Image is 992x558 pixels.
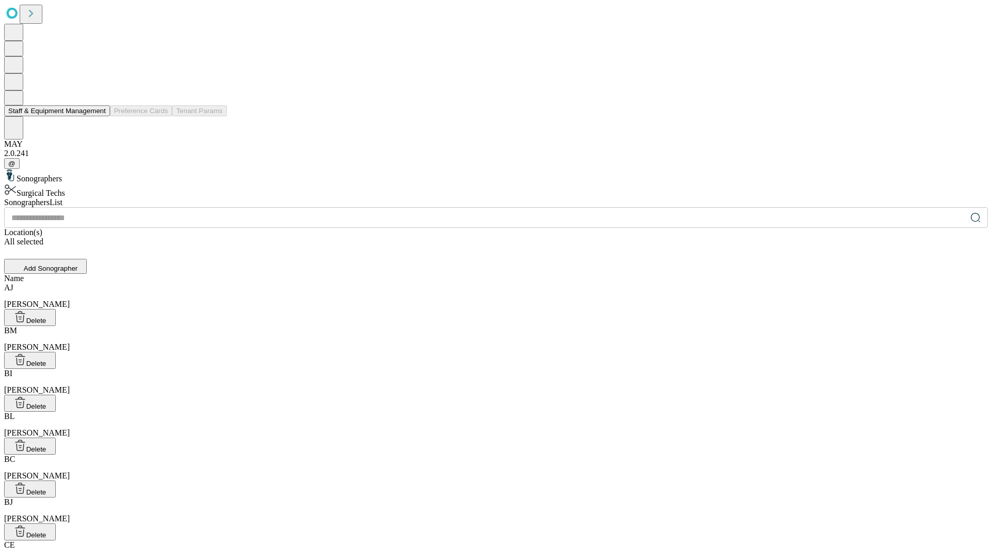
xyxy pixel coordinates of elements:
[4,498,988,523] div: [PERSON_NAME]
[4,274,988,283] div: Name
[4,283,988,309] div: [PERSON_NAME]
[172,105,227,116] button: Tenant Params
[4,369,988,395] div: [PERSON_NAME]
[4,412,988,438] div: [PERSON_NAME]
[4,352,56,369] button: Delete
[24,265,78,272] span: Add Sonographer
[4,498,13,506] span: BJ
[4,369,12,378] span: BI
[4,237,988,246] div: All selected
[26,402,47,410] span: Delete
[110,105,172,116] button: Preference Cards
[4,139,988,149] div: MAY
[4,105,110,116] button: Staff & Equipment Management
[4,283,13,292] span: AJ
[26,488,47,496] span: Delete
[4,438,56,455] button: Delete
[4,523,56,540] button: Delete
[4,259,87,274] button: Add Sonographer
[4,326,988,352] div: [PERSON_NAME]
[4,309,56,326] button: Delete
[4,455,15,463] span: BC
[26,360,47,367] span: Delete
[26,445,47,453] span: Delete
[4,183,988,198] div: Surgical Techs
[4,540,14,549] span: CE
[4,455,988,481] div: [PERSON_NAME]
[4,198,988,207] div: Sonographers List
[4,395,56,412] button: Delete
[4,228,42,237] span: Location(s)
[8,160,16,167] span: @
[4,149,988,158] div: 2.0.241
[4,169,988,183] div: Sonographers
[26,531,47,539] span: Delete
[4,158,20,169] button: @
[4,481,56,498] button: Delete
[4,412,14,421] span: BL
[4,326,17,335] span: BM
[26,317,47,324] span: Delete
